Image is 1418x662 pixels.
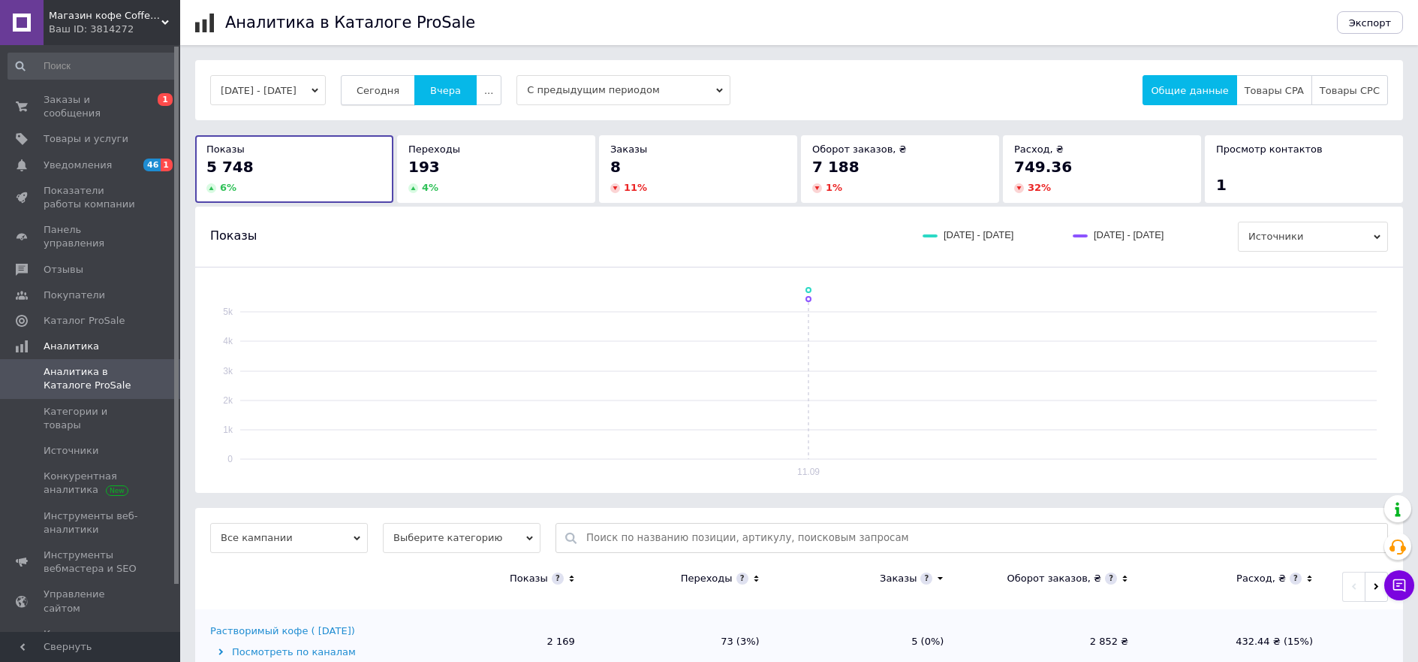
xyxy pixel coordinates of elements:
[797,467,820,477] text: 11.09
[210,228,257,244] span: Показы
[44,444,98,458] span: Источники
[206,158,254,176] span: 5 748
[681,572,733,585] div: Переходы
[44,509,139,537] span: Инструменты веб-аналитики
[476,75,501,105] button: ...
[341,75,415,105] button: Сегодня
[227,454,233,464] text: 0
[44,223,139,250] span: Панель управления
[1216,144,1323,155] span: Просмотр контактов
[210,523,368,553] span: Все кампании
[223,336,233,346] text: 4k
[49,23,180,36] div: Ваш ID: 3814272
[408,158,440,176] span: 193
[223,366,233,376] text: 3k
[1311,75,1388,105] button: Товары CPC
[44,627,139,654] span: Кошелек компании
[812,158,860,176] span: 7 188
[44,289,105,302] span: Покупатели
[1384,570,1414,600] button: Чат с покупателем
[516,75,730,105] span: С предыдущим периодом
[44,132,128,146] span: Товары и услуги
[1236,572,1286,585] div: Расход, ₴
[586,524,1380,552] input: Поиск по названию позиции, артикулу, поисковым запросам
[1007,572,1102,585] div: Оборот заказов, ₴
[484,85,493,96] span: ...
[44,93,139,120] span: Заказы и сообщения
[1236,75,1312,105] button: Товары CPA
[1014,158,1072,176] span: 749.36
[422,182,438,193] span: 4 %
[206,144,245,155] span: Показы
[610,144,647,155] span: Заказы
[210,624,355,638] div: Растворимый кофе ( [DATE])
[44,470,139,497] span: Конкурентная аналитика
[44,184,139,211] span: Показатели работы компании
[1014,144,1064,155] span: Расход, ₴
[408,144,460,155] span: Переходы
[1143,75,1236,105] button: Общие данные
[225,14,475,32] h1: Аналитика в Каталоге ProSale
[880,572,917,585] div: Заказы
[1349,17,1391,29] span: Экспорт
[624,182,647,193] span: 11 %
[223,425,233,435] text: 1k
[44,340,99,353] span: Аналитика
[1238,222,1388,252] span: Источники
[44,405,139,432] span: Категории и товары
[44,159,112,172] span: Уведомления
[383,523,540,553] span: Выберите категорию
[1151,85,1228,96] span: Общие данные
[161,159,173,171] span: 1
[826,182,842,193] span: 1 %
[158,93,173,106] span: 1
[8,53,177,80] input: Поиск
[812,144,907,155] span: Оборот заказов, ₴
[1337,11,1403,34] button: Экспорт
[44,588,139,615] span: Управление сайтом
[223,395,233,406] text: 2k
[1245,85,1304,96] span: Товары CPA
[44,549,139,576] span: Инструменты вебмастера и SEO
[414,75,477,105] button: Вчера
[210,645,402,659] div: Посмотреть по каналам
[210,75,326,105] button: [DATE] - [DATE]
[44,263,83,277] span: Отзывы
[1216,176,1227,194] span: 1
[1028,182,1051,193] span: 32 %
[430,85,461,96] span: Вчера
[44,365,139,392] span: Аналитика в Каталоге ProSale
[610,158,621,176] span: 8
[220,182,236,193] span: 6 %
[49,9,161,23] span: Магазин кофе Coffee Choice
[357,85,399,96] span: Сегодня
[223,307,233,317] text: 5k
[1320,85,1380,96] span: Товары CPC
[510,572,548,585] div: Показы
[143,159,161,171] span: 46
[44,314,125,328] span: Каталог ProSale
